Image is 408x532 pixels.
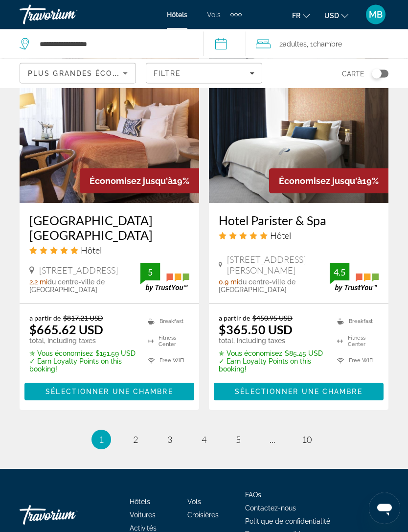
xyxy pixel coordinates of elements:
[143,354,189,369] li: Free WiFi
[219,350,282,358] span: ✮ Vous économisez
[203,29,246,59] button: Select check in and out date
[219,350,325,358] p: $85.45 USD
[28,68,128,79] mat-select: Sort by
[227,254,330,276] span: [STREET_ADDRESS][PERSON_NAME]
[292,12,300,20] span: fr
[143,314,189,329] li: Breakfast
[29,278,47,286] span: 2.2 mi
[45,388,173,396] span: Sélectionner une chambre
[29,245,189,256] div: 5 star Hotel
[29,358,136,373] p: ✓ Earn Loyalty Points on this booking!
[245,491,261,499] a: FAQs
[330,263,379,292] img: TrustYou guest rating badge
[187,511,219,519] a: Croisières
[81,245,102,256] span: Hôtel
[24,386,194,396] a: Sélectionner une chambre
[307,37,342,51] span: , 1
[219,337,325,345] p: total, including taxes
[99,435,104,445] span: 1
[133,435,138,445] span: 2
[20,430,388,450] nav: Pagination
[154,69,181,77] span: Filtre
[279,37,307,51] span: 2
[230,7,242,23] button: Extra navigation items
[202,435,206,445] span: 4
[20,2,117,27] a: Travorium
[324,12,339,20] span: USD
[236,435,241,445] span: 5
[324,8,348,23] button: Change currency
[207,11,221,19] a: Vols
[63,314,103,323] del: $817.21 USD
[29,213,189,243] a: [GEOGRAPHIC_DATA] [GEOGRAPHIC_DATA]
[245,505,296,512] a: Contactez-nous
[369,10,383,20] span: MB
[80,169,199,194] div: 19%
[130,498,150,506] a: Hôtels
[29,314,61,323] span: a partir de
[29,278,105,294] span: du centre-ville de [GEOGRAPHIC_DATA]
[219,278,238,286] span: 0.9 mi
[252,314,293,323] del: $450.95 USD
[332,314,379,329] li: Breakfast
[29,350,93,358] span: ✮ Vous économisez
[214,383,384,401] button: Sélectionner une chambre
[140,263,189,292] img: TrustYou guest rating badge
[292,8,310,23] button: Change language
[29,350,136,358] p: $151.59 USD
[29,323,103,337] ins: $665.62 USD
[269,169,388,194] div: 19%
[187,498,201,506] a: Vols
[235,388,362,396] span: Sélectionner une chambre
[330,267,349,278] div: 4.5
[245,518,330,526] a: Politique de confidentialité
[313,40,342,48] span: Chambre
[146,63,262,84] button: Filters
[130,511,156,519] a: Voitures
[29,337,136,345] p: total, including taxes
[219,278,295,294] span: du centre-ville de [GEOGRAPHIC_DATA]
[363,4,388,25] button: User Menu
[219,323,293,337] ins: $365.50 USD
[246,29,408,59] button: Travelers: 2 adults, 0 children
[332,354,379,369] li: Free WiFi
[369,493,400,524] iframe: Bouton de lancement de la fenêtre de messagerie
[209,47,388,204] img: Hotel Parister & Spa
[20,47,199,204] img: Hôtel Vernet Champs Elysées Paris
[24,383,194,401] button: Sélectionner une chambre
[219,213,379,228] a: Hotel Parister & Spa
[39,265,118,276] span: [STREET_ADDRESS]
[219,314,250,323] span: a partir de
[219,231,379,241] div: 5 star Hotel
[302,435,312,445] span: 10
[270,231,291,241] span: Hôtel
[90,176,173,186] span: Économisez jusqu'à
[332,334,379,348] li: Fitness Center
[167,11,187,19] a: Hôtels
[283,40,307,48] span: Adultes
[219,358,325,373] p: ✓ Earn Loyalty Points on this booking!
[39,37,188,51] input: Search hotel destination
[270,435,275,445] span: ...
[364,69,388,78] button: Toggle map
[143,334,189,348] li: Fitness Center
[140,267,160,278] div: 5
[20,501,117,530] a: Go Home
[279,176,362,186] span: Économisez jusqu'à
[167,435,172,445] span: 3
[342,67,364,81] span: Carte
[214,386,384,396] a: Sélectionner une chambre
